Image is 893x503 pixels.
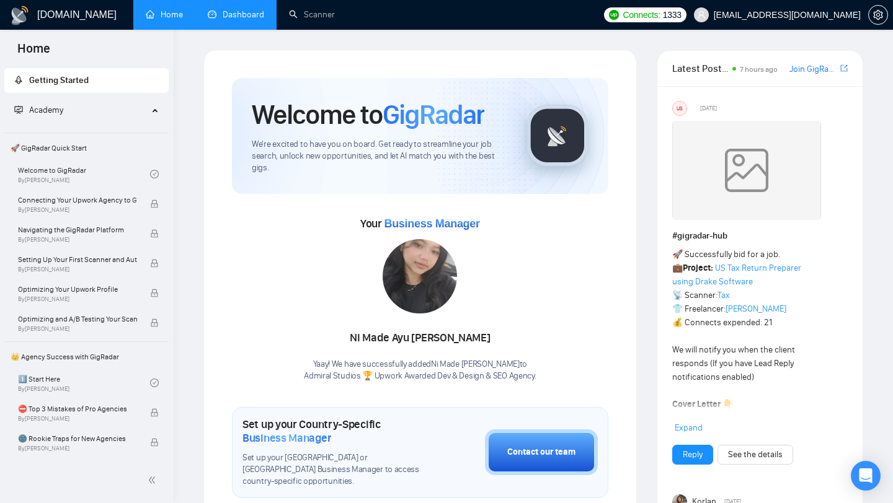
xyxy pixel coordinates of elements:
span: Optimizing Your Upwork Profile [18,283,137,295]
img: gigradar-logo.png [526,105,589,167]
div: US [673,102,686,115]
img: weqQh+iSagEgQAAAABJRU5ErkJggg== [672,121,821,220]
span: ⛔ Top 3 Mistakes of Pro Agencies [18,403,137,415]
a: Welcome to GigRadarBy[PERSON_NAME] [18,160,150,188]
span: check-circle [150,170,159,178]
span: lock [150,199,159,208]
span: 🌚 Rookie Traps for New Agencies [18,432,137,445]
button: See the details [718,445,793,465]
span: double-left [148,474,160,486]
span: By [PERSON_NAME] [18,206,137,214]
button: setting [868,5,888,25]
span: Business Manager [242,431,331,445]
span: By [PERSON_NAME] [18,266,137,273]
span: [DATE] [700,103,717,114]
img: 1705466118991-WhatsApp%20Image%202024-01-17%20at%2012.32.43.jpeg [383,239,457,313]
h1: # gigradar-hub [672,229,848,243]
span: export [840,63,848,73]
div: Yaay! We have successfully added Ni Made [PERSON_NAME] to [304,359,536,382]
span: user [697,11,706,19]
span: GigRadar [383,98,484,131]
span: Academy [14,105,63,115]
a: homeHome [146,9,183,20]
a: Join GigRadar Slack Community [789,63,838,76]
span: rocket [14,76,23,84]
a: searchScanner [289,9,335,20]
li: Getting Started [4,68,169,93]
strong: Cover Letter 👇 [672,399,733,409]
span: By [PERSON_NAME] [18,295,137,303]
a: setting [868,10,888,20]
span: By [PERSON_NAME] [18,236,137,243]
span: Academy [29,105,63,115]
a: Tax [718,290,730,300]
img: upwork-logo.png [609,10,619,20]
h1: Welcome to [252,98,484,131]
span: Navigating the GigRadar Platform [18,224,137,236]
span: Connecting Your Upwork Agency to GigRadar [18,194,137,206]
p: Admiral Studios 🏆 Upwork Awarded Dev & Design & SEO Agency . [304,370,536,382]
strong: Project: [683,263,713,273]
span: Expand [675,422,703,433]
span: lock [150,318,159,327]
span: setting [869,10,887,20]
span: Your [360,217,480,230]
a: [PERSON_NAME] [726,304,786,314]
span: Getting Started [29,75,89,85]
div: Open Intercom Messenger [851,461,881,491]
div: Ni Made Ayu [PERSON_NAME] [304,328,536,349]
span: lock [150,438,159,447]
span: Connects: [623,8,660,22]
span: By [PERSON_NAME] [18,415,137,422]
img: logo [10,6,30,25]
span: Latest Posts from the GigRadar Community [672,61,729,76]
div: Contact our team [507,445,575,459]
span: 🚀 GigRadar Quick Start [6,136,167,160]
span: lock [150,229,159,238]
a: Reply [683,448,703,461]
span: 1333 [663,8,682,22]
span: lock [150,289,159,297]
span: Optimizing and A/B Testing Your Scanner for Better Results [18,313,137,325]
span: Home [7,40,60,66]
span: Set up your [GEOGRAPHIC_DATA] or [GEOGRAPHIC_DATA] Business Manager to access country-specific op... [242,452,423,488]
a: 1️⃣ Start HereBy[PERSON_NAME] [18,369,150,396]
span: 👑 Agency Success with GigRadar [6,344,167,369]
span: check-circle [150,378,159,387]
span: Business Manager [384,217,479,230]
span: lock [150,259,159,268]
span: fund-projection-screen [14,105,23,114]
span: By [PERSON_NAME] [18,325,137,333]
a: See the details [728,448,783,461]
span: Setting Up Your First Scanner and Auto-Bidder [18,253,137,266]
span: 7 hours ago [740,65,778,74]
a: US Tax Return Preparer using Drake Software [672,263,801,287]
span: lock [150,408,159,417]
button: Contact our team [485,429,598,475]
h1: Set up your Country-Specific [242,418,423,445]
span: By [PERSON_NAME] [18,445,137,452]
button: Reply [672,445,713,465]
a: dashboardDashboard [208,9,264,20]
span: We're excited to have you on board. Get ready to streamline your job search, unlock new opportuni... [252,139,507,174]
a: export [840,63,848,74]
